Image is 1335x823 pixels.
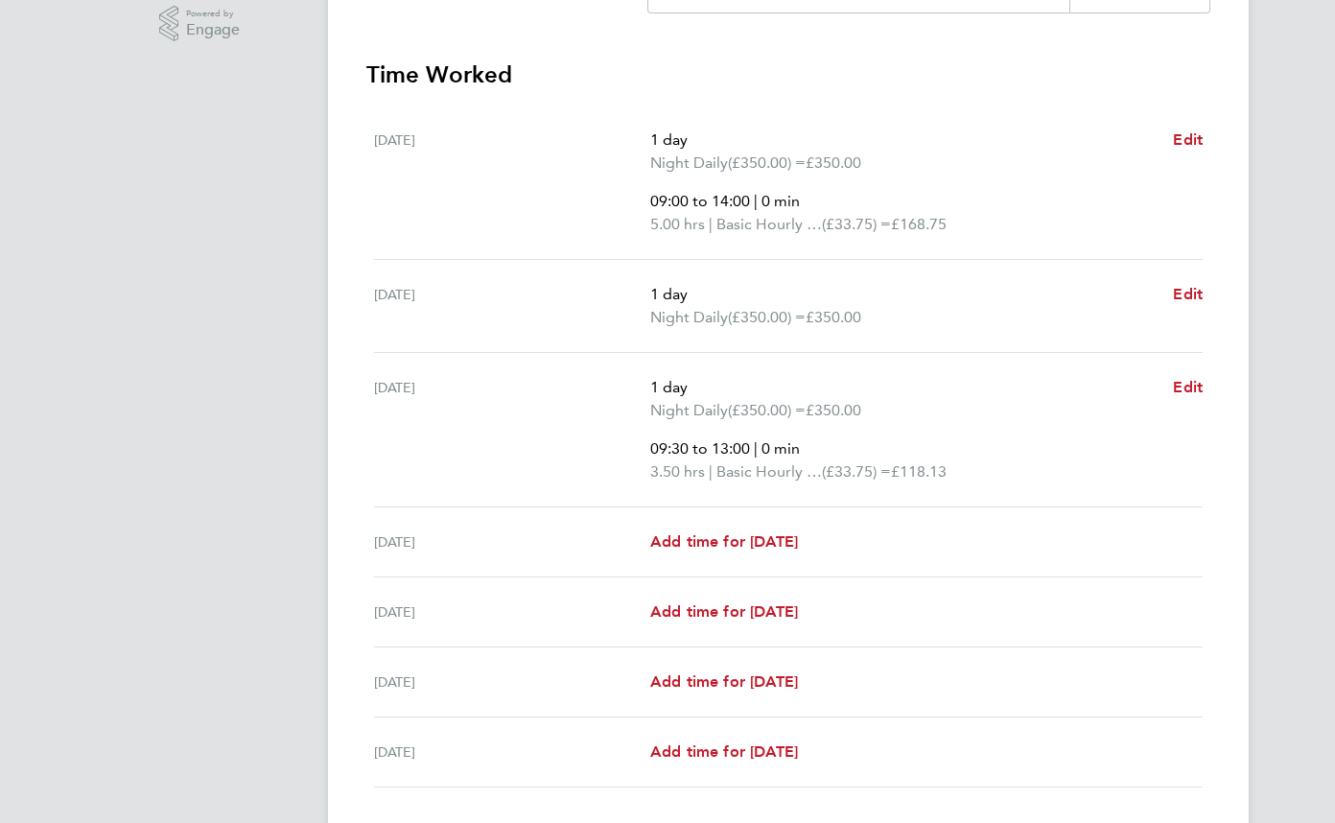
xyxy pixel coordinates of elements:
div: [DATE] [374,283,650,329]
span: Edit [1173,285,1203,303]
span: £118.13 [891,462,947,481]
span: £168.75 [891,215,947,233]
span: | [754,192,758,210]
p: 1 day [650,376,1158,399]
span: Night Daily [650,152,728,175]
a: Add time for [DATE] [650,670,798,694]
div: [DATE] [374,600,650,623]
span: 0 min [761,192,800,210]
span: Night Daily [650,399,728,422]
h3: Time Worked [366,59,1210,90]
span: Edit [1173,130,1203,149]
span: | [709,215,713,233]
span: £350.00 [806,308,861,326]
span: Engage [186,22,240,38]
span: Add time for [DATE] [650,742,798,761]
div: [DATE] [374,741,650,764]
span: Powered by [186,6,240,22]
div: [DATE] [374,129,650,236]
span: 3.50 hrs [650,462,705,481]
span: £350.00 [806,153,861,172]
span: (£33.75) = [822,215,891,233]
span: £350.00 [806,401,861,419]
a: Edit [1173,376,1203,399]
a: Add time for [DATE] [650,530,798,553]
span: 09:00 to 14:00 [650,192,750,210]
div: [DATE] [374,670,650,694]
p: 1 day [650,283,1158,306]
span: (£350.00) = [728,401,806,419]
span: Edit [1173,378,1203,396]
span: (£350.00) = [728,153,806,172]
a: Edit [1173,129,1203,152]
span: (£350.00) = [728,308,806,326]
p: 1 day [650,129,1158,152]
a: Edit [1173,283,1203,306]
span: 5.00 hrs [650,215,705,233]
span: | [754,439,758,458]
a: Powered byEngage [159,6,241,42]
span: Basic Hourly Rate [716,213,822,236]
span: Basic Hourly Rate [716,460,822,483]
span: Add time for [DATE] [650,602,798,621]
span: (£33.75) = [822,462,891,481]
a: Add time for [DATE] [650,600,798,623]
a: Add time for [DATE] [650,741,798,764]
span: Add time for [DATE] [650,672,798,691]
span: Night Daily [650,306,728,329]
span: Add time for [DATE] [650,532,798,551]
div: [DATE] [374,376,650,483]
span: 0 min [761,439,800,458]
div: [DATE] [374,530,650,553]
span: | [709,462,713,481]
span: 09:30 to 13:00 [650,439,750,458]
